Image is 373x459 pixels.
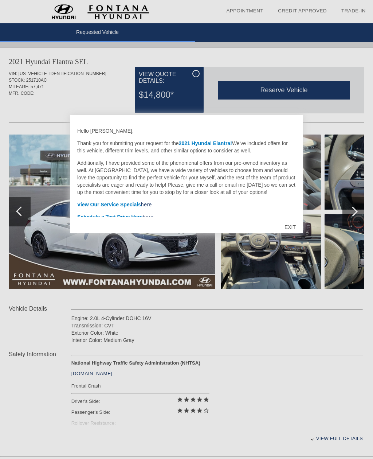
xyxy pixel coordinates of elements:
a: here [142,214,153,220]
font: 2021 Hyundai Elantra! [179,140,232,146]
a: Trade-In [341,8,366,13]
a: Credit Approved [278,8,327,13]
p: Hello [PERSON_NAME], [77,127,296,135]
a: Appointment [226,8,263,13]
font: Schedule a Test Drive Here [77,214,154,220]
a: here [141,202,152,207]
div: EXIT [277,216,303,238]
p: Thank you for submitting your request for the We've included offers for this vehicle, different t... [77,140,296,154]
iframe: Chat Assistance [229,311,373,459]
p: Additionally, I have provided some of the phenomenal offers from our pre-owned inventory as well.... [77,159,296,196]
font: View Our Service Specials [77,202,152,207]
